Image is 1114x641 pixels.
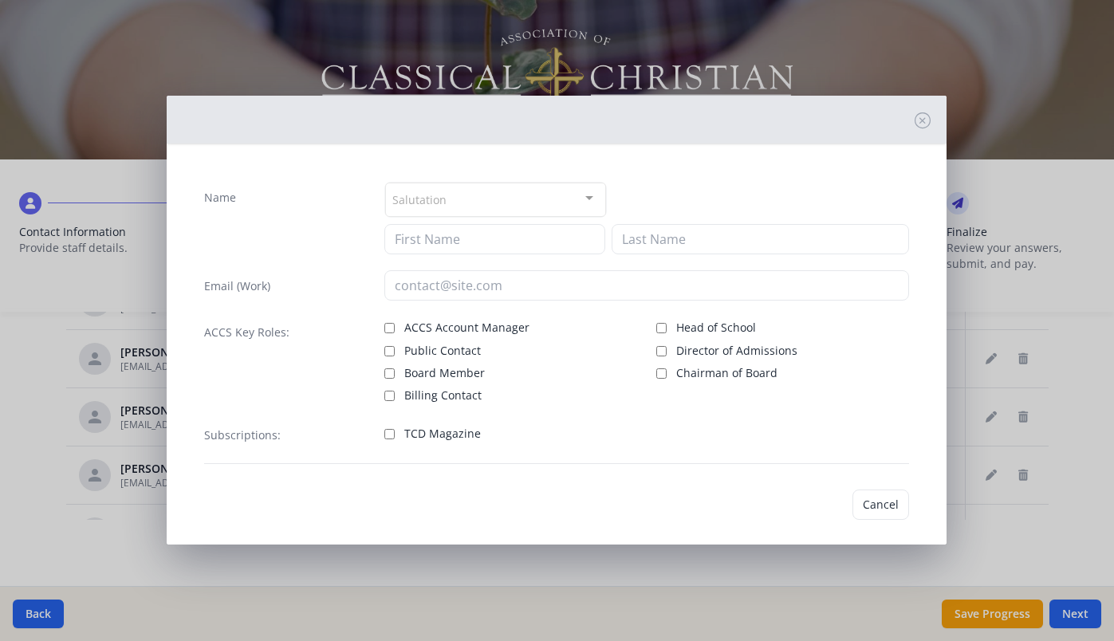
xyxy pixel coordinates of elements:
[204,278,270,294] label: Email (Work)
[656,346,667,356] input: Director of Admissions
[384,346,395,356] input: Public Contact
[404,320,529,336] span: ACCS Account Manager
[384,368,395,379] input: Board Member
[676,365,777,381] span: Chairman of Board
[384,391,395,401] input: Billing Contact
[204,190,236,206] label: Name
[204,427,281,443] label: Subscriptions:
[676,320,756,336] span: Head of School
[404,343,481,359] span: Public Contact
[384,270,909,301] input: contact@site.com
[384,323,395,333] input: ACCS Account Manager
[384,224,605,254] input: First Name
[656,368,667,379] input: Chairman of Board
[204,324,289,340] label: ACCS Key Roles:
[676,343,797,359] span: Director of Admissions
[404,387,482,403] span: Billing Contact
[392,190,447,208] span: Salutation
[612,224,909,254] input: Last Name
[384,429,395,439] input: TCD Magazine
[852,490,909,520] button: Cancel
[404,365,485,381] span: Board Member
[404,426,481,442] span: TCD Magazine
[656,323,667,333] input: Head of School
